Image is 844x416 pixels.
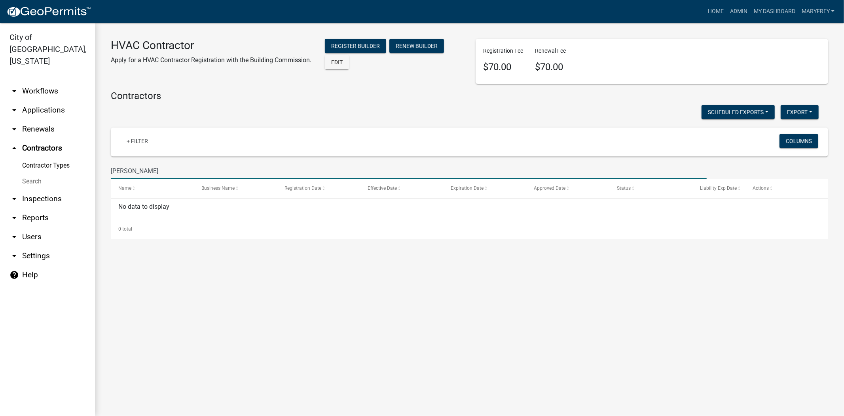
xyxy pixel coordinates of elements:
[9,194,19,204] i: arrow_drop_down
[780,134,818,148] button: Columns
[360,179,443,198] datatable-header-cell: Effective Date
[194,179,277,198] datatable-header-cell: Business Name
[111,219,828,239] div: 0 total
[118,185,131,191] span: Name
[700,185,737,191] span: Liability Exp Date
[443,179,526,198] datatable-header-cell: Expiration Date
[727,4,751,19] a: Admin
[284,185,321,191] span: Registration Date
[111,163,707,179] input: Search for contractors
[535,61,566,73] h4: $70.00
[9,105,19,115] i: arrow_drop_down
[9,232,19,242] i: arrow_drop_down
[201,185,235,191] span: Business Name
[111,199,828,219] div: No data to display
[798,4,838,19] a: MaryFrey
[753,185,769,191] span: Actions
[111,55,311,65] p: Apply for a HVAC Contractor Registration with the Building Commission.
[781,105,819,119] button: Export
[389,39,444,53] button: Renew Builder
[535,47,566,55] p: Renewal Fee
[9,251,19,261] i: arrow_drop_down
[325,55,349,69] button: Edit
[277,179,360,198] datatable-header-cell: Registration Date
[609,179,692,198] datatable-header-cell: Status
[9,124,19,134] i: arrow_drop_down
[534,185,565,191] span: Approved Date
[368,185,397,191] span: Effective Date
[484,47,523,55] p: Registration Fee
[325,39,386,53] button: Register Builder
[9,213,19,223] i: arrow_drop_down
[120,134,154,148] a: + Filter
[111,39,311,52] h3: HVAC Contractor
[9,270,19,280] i: help
[9,86,19,96] i: arrow_drop_down
[705,4,727,19] a: Home
[484,61,523,73] h4: $70.00
[751,4,798,19] a: My Dashboard
[617,185,631,191] span: Status
[111,179,194,198] datatable-header-cell: Name
[702,105,775,119] button: Scheduled Exports
[451,185,484,191] span: Expiration Date
[526,179,609,198] datatable-header-cell: Approved Date
[9,143,19,153] i: arrow_drop_up
[111,90,828,102] h4: Contractors
[692,179,745,198] datatable-header-cell: Liability Exp Date
[745,179,828,198] datatable-header-cell: Actions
